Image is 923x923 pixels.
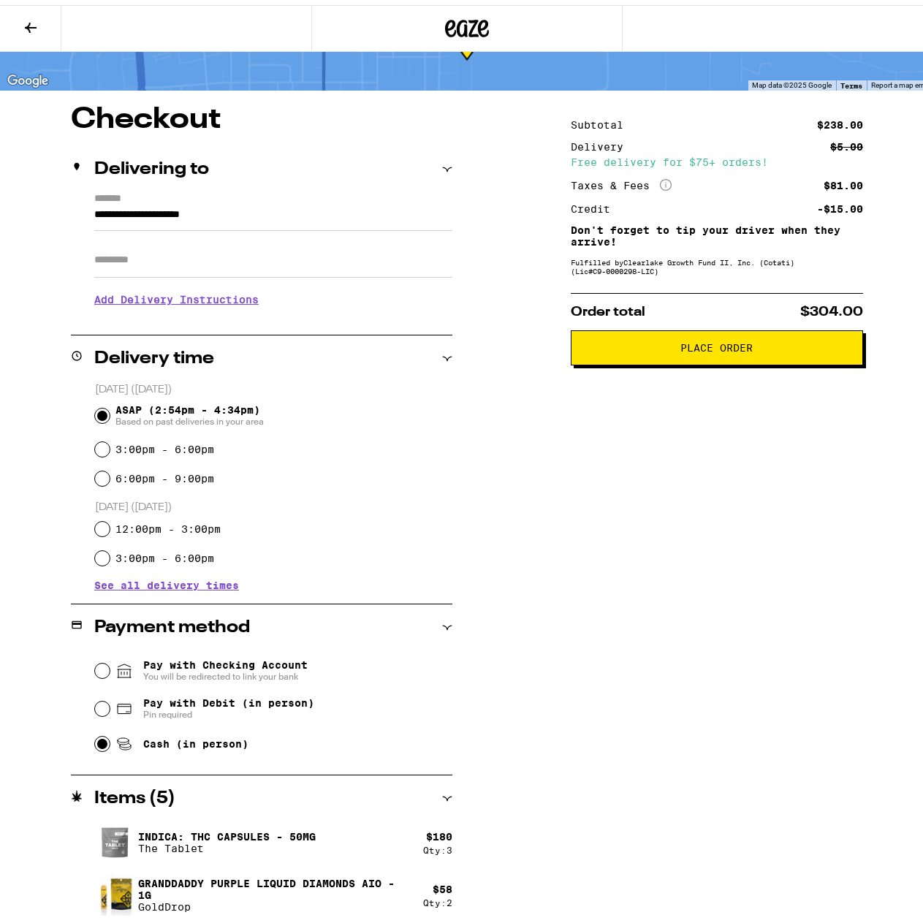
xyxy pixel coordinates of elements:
p: Don't forget to tip your driver when they arrive! [571,219,863,243]
span: Map data ©2025 Google [752,76,832,84]
p: The Tablet [138,837,316,849]
div: Delivery [571,137,634,147]
p: We'll contact you at [PHONE_NUMBER] when we arrive [94,311,452,323]
p: INDICA: THC Capsules - 50mg [138,826,316,837]
div: Fulfilled by Clearlake Growth Fund II, Inc. (Cotati) (Lic# C9-0000298-LIC ) [571,253,863,270]
div: $ 180 [426,826,452,837]
div: Qty: 2 [423,893,452,903]
p: Granddaddy Purple Liquid Diamonds AIO - 1g [138,873,411,896]
h2: Delivering to [94,156,209,173]
button: See all delivery times [94,575,239,585]
h2: Delivery time [94,345,214,362]
span: Pay with Checking Account [143,654,308,677]
div: $ 58 [433,878,452,890]
img: Google [4,67,52,86]
label: 12:00pm - 3:00pm [115,518,221,530]
h2: Payment method [94,614,250,631]
div: $238.00 [817,115,863,125]
a: Terms [840,76,862,85]
div: $81.00 [824,175,863,186]
span: Hi. Need any help? [9,10,105,22]
p: [DATE] ([DATE]) [95,495,452,509]
span: Order total [571,300,645,314]
h2: Items ( 5 ) [94,785,175,802]
span: Pin required [143,704,314,715]
div: Qty: 3 [423,840,452,850]
p: GoldDrop [138,896,411,908]
span: Cash (in person) [143,733,248,745]
div: Subtotal [571,115,634,125]
span: ASAP (2:54pm - 4:34pm) [115,399,264,422]
h3: Add Delivery Instructions [94,278,452,311]
label: 3:00pm - 6:00pm [115,547,214,559]
div: Credit [571,199,620,209]
label: 3:00pm - 6:00pm [115,438,214,450]
label: 6:00pm - 9:00pm [115,468,214,479]
div: -$15.00 [817,199,863,209]
span: Based on past deliveries in your area [115,411,264,422]
img: INDICA: THC Capsules - 50mg [94,817,135,858]
span: Place Order [681,338,753,348]
span: $304.00 [800,300,863,314]
a: Open this area in Google Maps (opens a new window) [4,67,52,86]
button: Place Order [571,325,863,360]
p: [DATE] ([DATE]) [95,378,452,392]
div: Taxes & Fees [571,174,672,187]
div: Free delivery for $75+ orders! [571,152,863,162]
img: Granddaddy Purple Liquid Diamonds AIO - 1g [94,867,135,912]
h1: Checkout [71,100,452,129]
span: You will be redirected to link your bank [143,666,308,677]
div: $5.00 [830,137,863,147]
span: Pay with Debit (in person) [143,692,314,704]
